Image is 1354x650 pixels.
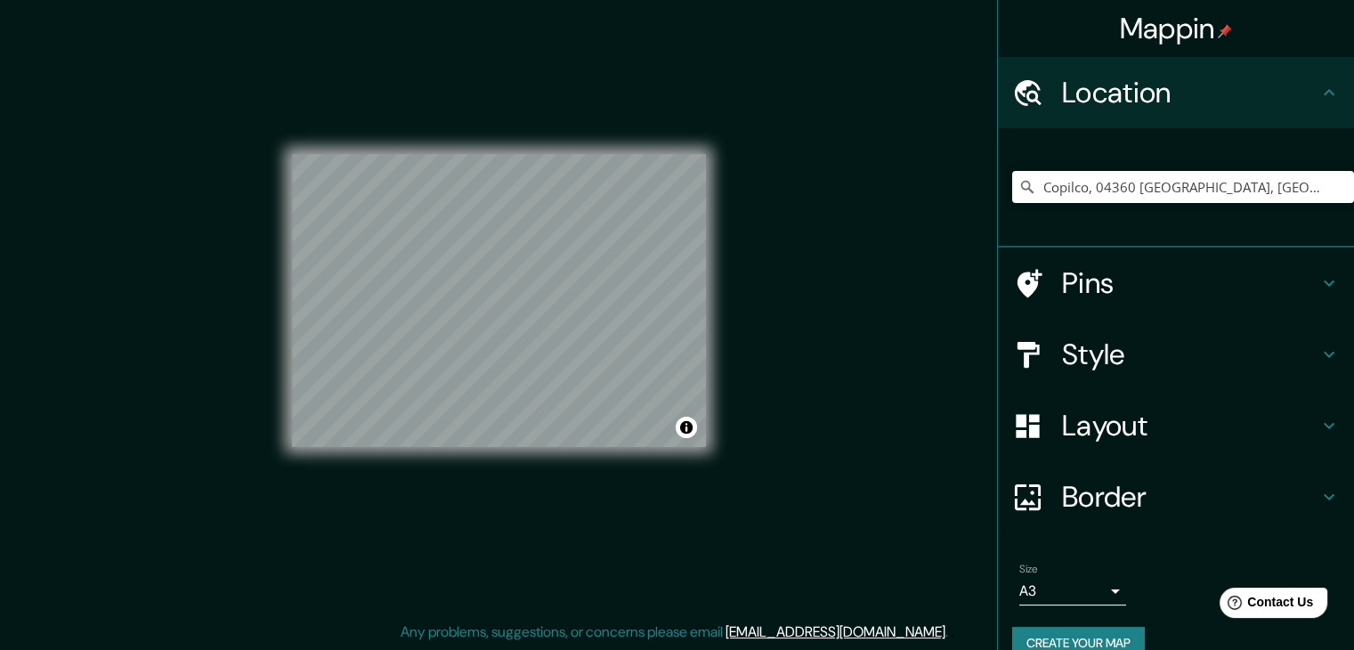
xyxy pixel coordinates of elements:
[998,319,1354,390] div: Style
[998,461,1354,532] div: Border
[726,622,945,641] a: [EMAIL_ADDRESS][DOMAIN_NAME]
[1218,24,1232,38] img: pin-icon.png
[998,57,1354,128] div: Location
[401,622,948,643] p: Any problems, suggestions, or concerns please email .
[676,417,697,438] button: Toggle attribution
[1019,577,1126,605] div: A3
[1120,11,1233,46] h4: Mappin
[1062,75,1318,110] h4: Location
[292,154,706,447] canvas: Map
[1062,337,1318,372] h4: Style
[998,390,1354,461] div: Layout
[1012,171,1354,203] input: Pick your city or area
[1196,581,1334,630] iframe: Help widget launcher
[948,622,951,643] div: .
[1019,562,1038,577] label: Size
[998,248,1354,319] div: Pins
[1062,265,1318,301] h4: Pins
[1062,408,1318,443] h4: Layout
[1062,479,1318,515] h4: Border
[951,622,954,643] div: .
